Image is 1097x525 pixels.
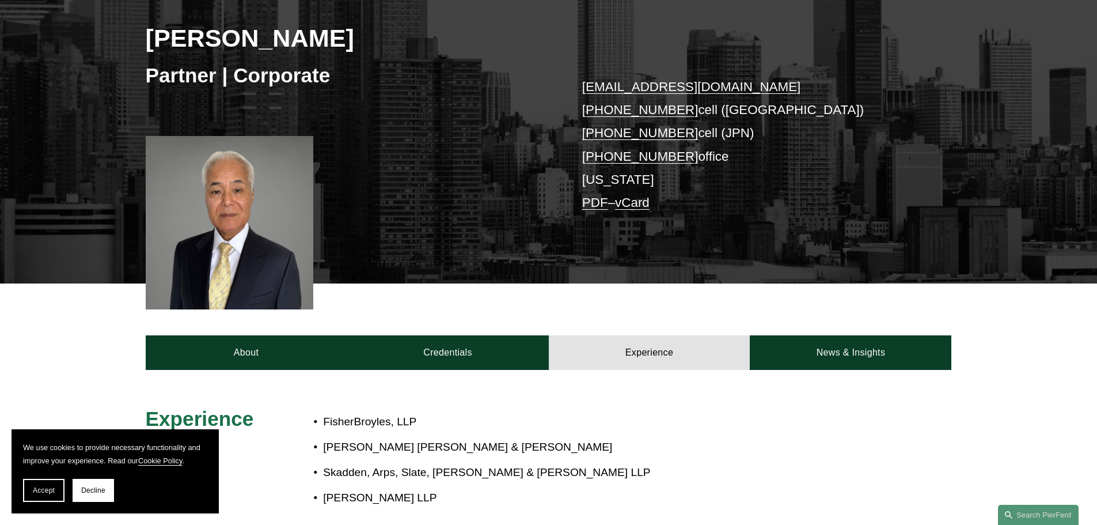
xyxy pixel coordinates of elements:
a: Cookie Policy [138,456,183,465]
a: Experience [549,335,750,370]
button: Accept [23,479,64,502]
a: News & Insights [750,335,951,370]
span: Experience [146,407,254,430]
span: Decline [81,486,105,494]
a: [EMAIL_ADDRESS][DOMAIN_NAME] [582,80,800,94]
section: Cookie banner [12,429,219,513]
a: About [146,335,347,370]
h3: Partner | Corporate [146,63,549,88]
p: [PERSON_NAME] LLP [323,488,851,508]
a: vCard [615,195,650,210]
p: cell ([GEOGRAPHIC_DATA]) cell (JPN) office [US_STATE] – [582,75,918,215]
a: [PHONE_NUMBER] [582,103,699,117]
span: Accept [33,486,55,494]
a: PDF [582,195,608,210]
a: Credentials [347,335,549,370]
a: Search this site [998,505,1079,525]
a: [PHONE_NUMBER] [582,126,699,140]
p: [PERSON_NAME] [PERSON_NAME] & [PERSON_NAME] [323,437,851,458]
p: We use cookies to provide necessary functionality and improve your experience. Read our . [23,441,207,467]
p: Skadden, Arps, Slate, [PERSON_NAME] & [PERSON_NAME] LLP [323,463,851,483]
h2: [PERSON_NAME] [146,23,549,53]
button: Decline [73,479,114,502]
a: [PHONE_NUMBER] [582,149,699,164]
p: FisherBroyles, LLP [323,412,851,432]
